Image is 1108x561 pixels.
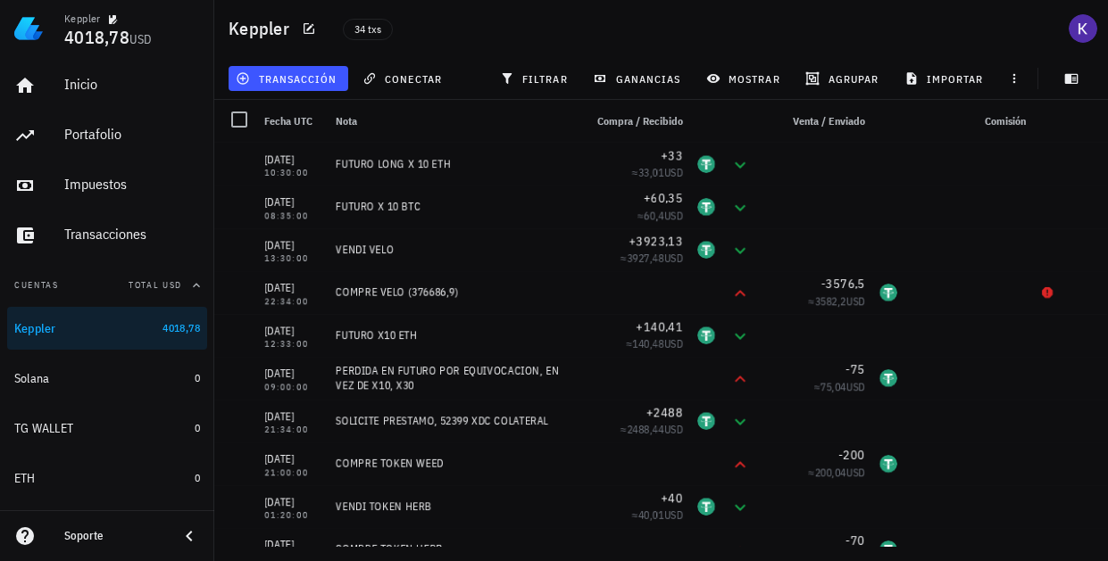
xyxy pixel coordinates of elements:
span: ≈ [626,337,683,351]
span: mostrar [710,71,780,86]
span: 60,4 [644,209,664,222]
span: USD [664,508,683,522]
span: ≈ [637,209,683,222]
span: Fecha UTC [264,114,312,128]
div: [DATE] [264,365,321,383]
div: Venta / Enviado [758,100,872,143]
span: ≈ [621,252,683,265]
span: Nota [336,114,357,128]
span: ≈ [621,423,683,436]
span: Compra / Recibido [597,114,683,128]
span: 2488,44 [627,423,664,436]
span: USD [664,166,683,179]
div: USDT-icon [697,198,715,216]
span: 200,04 [814,466,846,479]
span: 140,48 [632,337,663,351]
span: ≈ [632,508,683,522]
div: COMPRE TOKEN HERB [336,542,569,557]
span: 34 txs [354,20,381,39]
div: Portafolio [64,126,200,143]
div: Keppler [64,12,101,26]
span: ≈ [814,380,865,393]
a: Portafolio [7,114,207,157]
div: 13:30:00 [264,254,321,263]
div: 10:30:00 [264,169,321,177]
div: 12:33:00 [264,340,321,349]
span: transacción [239,71,337,86]
span: +60,35 [644,190,684,206]
span: +40 [661,490,683,506]
a: Solana 0 [7,357,207,400]
span: importar [908,71,984,86]
div: 01:20:00 [264,511,321,520]
div: Solana [14,371,50,386]
button: transacción [229,66,348,91]
div: 21:00:00 [264,468,321,477]
span: USD [846,294,865,308]
button: ganancias [586,66,692,91]
a: Keppler 4018,78 [7,307,207,350]
div: Comisión [904,100,1033,143]
button: conectar [355,66,454,91]
div: Compra / Recibido [576,100,690,143]
span: ganancias [596,71,680,86]
span: Venta / Enviado [793,114,865,128]
div: Impuestos [64,176,200,193]
span: 0 [195,421,200,434]
span: -70 [846,532,865,549]
span: Comisión [985,114,1026,128]
div: FUTURO X 10 BTC [336,200,569,214]
h1: Keppler [229,14,296,43]
span: USD [129,31,153,47]
button: importar [896,66,995,91]
div: [DATE] [264,450,321,468]
span: 40,01 [638,508,664,522]
span: 3582,2 [814,294,846,308]
button: mostrar [699,66,791,91]
div: VENDI VELO [336,243,569,257]
span: USD [846,466,865,479]
span: +2488 [646,404,683,420]
a: TG WALLET 0 [7,407,207,450]
div: [DATE] [264,151,321,169]
div: USDT-icon [879,455,897,473]
span: USD [846,380,865,393]
span: 33,01 [638,166,664,179]
div: COMPRE VELO (376686,9) [336,285,569,300]
div: 09:00:00 [264,383,321,392]
span: USD [664,423,683,436]
span: ≈ [632,166,683,179]
span: 0 [195,371,200,384]
span: +3923,13 [629,233,683,249]
div: TG WALLET [14,421,73,436]
div: Keppler [14,321,56,336]
div: [DATE] [264,194,321,211]
a: Impuestos [7,164,207,207]
div: USDT-icon [879,540,897,558]
div: Transacciones [64,226,200,243]
div: USDT-icon [697,498,715,516]
div: FUTURO X10 ETH [336,328,569,342]
div: 21:34:00 [264,425,321,434]
div: VENDI TOKEN HERB [336,499,569,514]
span: +140,41 [636,318,683,334]
span: USD [664,252,683,265]
span: -200 [838,447,865,463]
div: 08:35:00 [264,211,321,220]
span: USD [664,337,683,351]
span: 75,04 [821,380,846,393]
div: USDT-icon [697,155,715,173]
div: FUTURO LONG X 10 ETH [336,157,569,171]
a: Transacciones [7,214,207,257]
span: 0 [195,471,200,484]
div: Inicio [64,76,200,93]
img: LedgiFi [14,14,43,43]
div: PERDIDA EN FUTURO POR EQUIVOCACION, EN VEZ DE X10, X30 [336,364,569,392]
span: Total USD [129,279,182,291]
div: [DATE] [264,279,321,297]
div: [DATE] [264,493,321,511]
div: [DATE] [264,536,321,554]
span: agrupar [809,71,879,86]
span: filtrar [504,71,568,86]
div: [DATE] [264,408,321,425]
